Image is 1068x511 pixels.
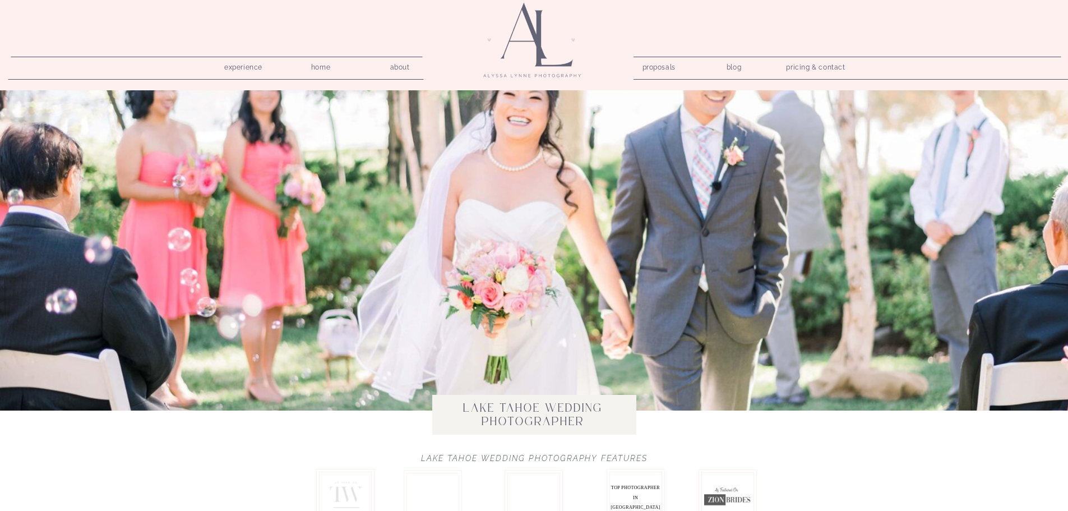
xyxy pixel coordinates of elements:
[433,402,633,428] h1: Lake Tahoe wedding photographer
[718,60,750,71] a: blog
[642,60,674,71] a: proposals
[384,60,416,71] a: about
[399,454,670,468] h2: Lake Tahoe Wedding Photography Features
[217,60,270,71] a: experience
[782,60,850,76] a: pricing & contact
[305,60,337,71] a: home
